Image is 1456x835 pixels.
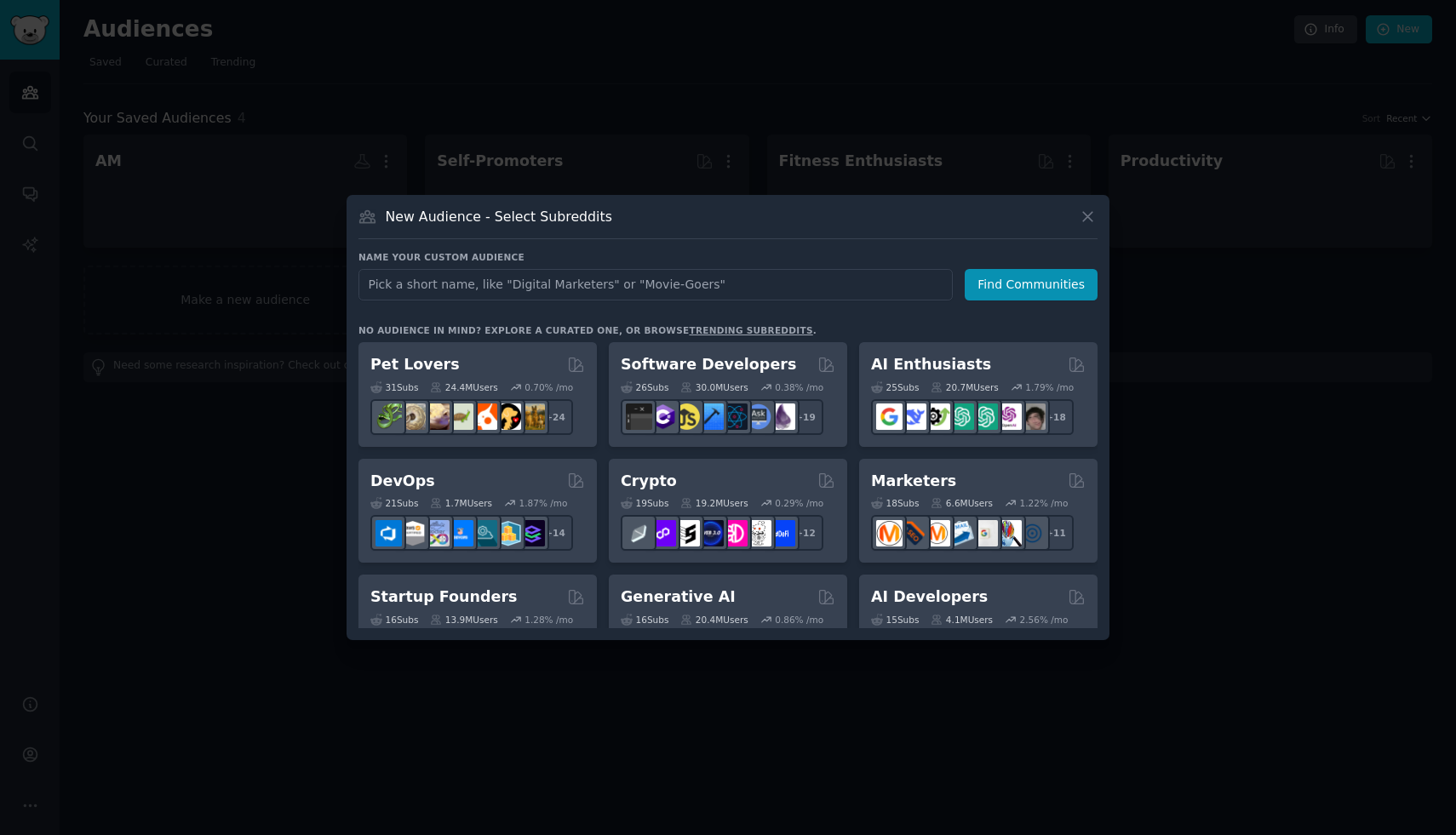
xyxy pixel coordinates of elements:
[471,520,497,546] img: platformengineering
[471,403,497,430] img: cockatiel
[1019,403,1046,430] img: ArtificalIntelligence
[680,497,748,509] div: 19.2M Users
[375,520,402,546] img: azuredevops
[370,614,418,626] div: 16 Sub s
[745,520,771,546] img: CryptoNews
[931,381,998,393] div: 20.7M Users
[1020,614,1069,626] div: 2.56 % /mo
[871,586,988,608] h2: AI Developers
[876,520,903,546] img: content_marketing
[430,614,497,626] div: 13.9M Users
[775,497,823,509] div: 0.29 % /mo
[948,403,974,430] img: chatgpt_promptDesign
[697,403,724,430] img: iOSProgramming
[1020,497,1069,509] div: 1.22 % /mo
[650,403,676,430] img: csharp
[1025,381,1074,393] div: 1.79 % /mo
[537,515,573,551] div: + 14
[972,520,998,546] img: googleads
[924,403,950,430] img: AItoolsCatalog
[358,269,953,300] input: Pick a short name, like "Digital Marketers" or "Movie-Goers"
[995,520,1022,546] img: MarketingResearch
[931,614,993,626] div: 4.1M Users
[626,520,652,546] img: ethfinance
[519,520,545,546] img: PlatformEngineers
[871,614,919,626] div: 15 Sub s
[674,520,700,546] img: ethstaker
[399,403,426,430] img: ballpython
[537,399,573,435] div: + 24
[871,354,991,375] h2: AI Enthusiasts
[697,520,724,546] img: web3
[621,381,668,393] div: 26 Sub s
[775,614,823,626] div: 0.86 % /mo
[370,497,418,509] div: 21 Sub s
[871,471,956,492] h2: Marketers
[680,614,748,626] div: 20.4M Users
[680,381,748,393] div: 30.0M Users
[399,520,426,546] img: AWS_Certified_Experts
[900,520,926,546] img: bigseo
[447,403,473,430] img: turtle
[423,520,450,546] img: Docker_DevOps
[900,403,926,430] img: DeepSeek
[525,381,573,393] div: 0.70 % /mo
[674,403,700,430] img: learnjavascript
[876,403,903,430] img: GoogleGeminiAI
[650,520,676,546] img: 0xPolygon
[621,497,668,509] div: 19 Sub s
[495,403,521,430] img: PetAdvice
[519,497,568,509] div: 1.87 % /mo
[370,381,418,393] div: 31 Sub s
[370,354,460,375] h2: Pet Lovers
[430,381,497,393] div: 24.4M Users
[788,515,823,551] div: + 12
[621,354,796,375] h2: Software Developers
[423,403,450,430] img: leopardgeckos
[358,324,817,336] div: No audience in mind? Explore a curated one, or browse .
[948,520,974,546] img: Emailmarketing
[745,403,771,430] img: AskComputerScience
[924,520,950,546] img: AskMarketing
[871,497,919,509] div: 18 Sub s
[358,251,1098,263] h3: Name your custom audience
[788,399,823,435] div: + 19
[965,269,1098,300] button: Find Communities
[931,497,993,509] div: 6.6M Users
[621,586,736,608] h2: Generative AI
[519,403,545,430] img: dogbreed
[621,614,668,626] div: 16 Sub s
[370,471,435,492] h2: DevOps
[386,208,612,226] h3: New Audience - Select Subreddits
[769,403,795,430] img: elixir
[430,497,492,509] div: 1.7M Users
[495,520,521,546] img: aws_cdk
[769,520,795,546] img: defi_
[775,381,823,393] div: 0.38 % /mo
[871,381,919,393] div: 25 Sub s
[721,520,748,546] img: defiblockchain
[370,586,517,608] h2: Startup Founders
[1038,399,1074,435] div: + 18
[626,403,652,430] img: software
[995,403,1022,430] img: OpenAIDev
[525,614,573,626] div: 1.28 % /mo
[1038,515,1074,551] div: + 11
[721,403,748,430] img: reactnative
[972,403,998,430] img: chatgpt_prompts_
[375,403,402,430] img: herpetology
[447,520,473,546] img: DevOpsLinks
[621,471,677,492] h2: Crypto
[1019,520,1046,546] img: OnlineMarketing
[689,325,812,335] a: trending subreddits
